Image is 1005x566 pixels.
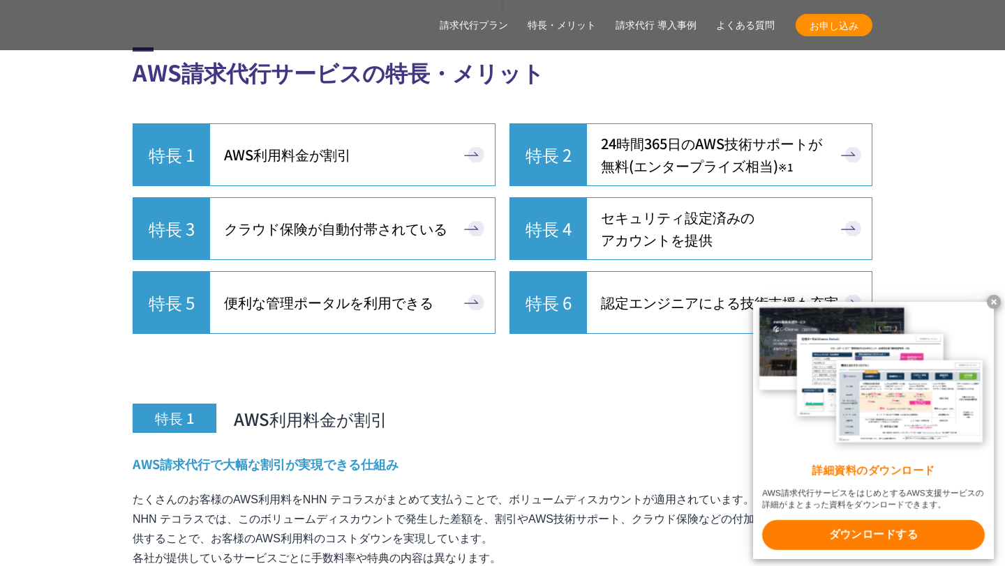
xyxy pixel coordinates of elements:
span: 特長 5 [133,272,210,333]
span: 24時間365日の AWS技術サポートが 無料 (エンタープライズ相当) [601,132,822,177]
a: 特長 1 AWS利用料金が割引 [133,123,496,186]
span: お申し込み [796,18,872,33]
a: よくある質問 [716,18,775,33]
a: 特長・メリット [528,18,596,33]
span: 特長 4 [510,198,587,259]
span: 特長 1 [133,124,210,185]
small: ※1 [778,160,794,174]
a: お申し込み [796,14,872,36]
h4: AWS請求代行で大幅な割引が実現できる仕組み [133,455,872,473]
a: 特長 6 認定エンジニアによる技術支援も充実 [509,271,872,334]
a: 特長 2 24時間365日のAWS技術サポートが無料(エンタープライズ相当)※1 [509,123,872,186]
a: 請求代行プラン [440,18,508,33]
span: 特長 6 [510,272,587,333]
span: クラウド保険が自動付帯されている [224,217,447,240]
a: 詳細資料のダウンロード AWS請求代行サービスをはじめとするAWS支援サービスの詳細がまとまった資料をダウンロードできます。 ダウンロードする [753,302,994,559]
a: 特長 5 便利な管理ポータルを利用できる [133,271,496,334]
span: AWS利用料金が割引 [224,144,351,166]
a: 特長 3 クラウド保険が自動付帯されている [133,197,496,260]
span: 特長 2 [510,124,587,185]
x-t: AWS請求代行サービスをはじめとするAWS支援サービスの詳細がまとまった資料をダウンロードできます。 [762,487,985,511]
span: 認定エンジニアによる技術支援も充実 [601,291,838,314]
span: セキュリティ設定済みの アカウントを提供 [601,206,754,251]
span: 便利な管理ポータルを利用 できる [224,291,433,314]
span: 特長 1 [133,404,216,433]
a: 特長 4 セキュリティ設定済みのアカウントを提供 [509,197,872,260]
h2: AWS請求代行サービスの特長・メリット [133,47,872,89]
x-t: ダウンロードする [762,520,985,550]
span: 特長 3 [133,198,210,259]
x-t: 詳細資料のダウンロード [762,463,985,479]
a: 請求代行 導入事例 [616,18,697,33]
span: AWS利用料金が割引 [234,407,387,431]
